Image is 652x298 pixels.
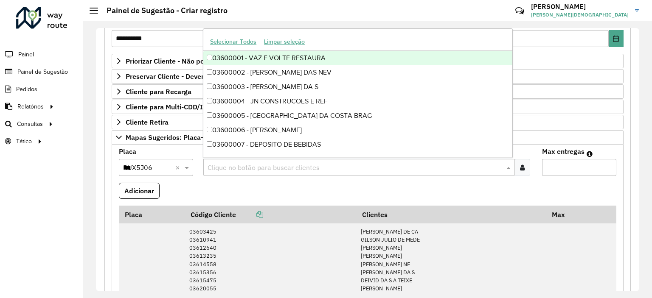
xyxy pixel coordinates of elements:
[203,94,512,109] div: 03600004 - JN CONSTRUCOES E REF
[16,137,32,146] span: Tático
[260,35,309,48] button: Limpar seleção
[203,109,512,123] div: 03600005 - [GEOGRAPHIC_DATA] DA COSTA BRAG
[16,85,37,94] span: Pedidos
[112,54,624,68] a: Priorizar Cliente - Não podem ficar no buffer
[203,80,512,94] div: 03600003 - [PERSON_NAME] DA S
[546,206,580,223] th: Max
[112,100,624,114] a: Cliente para Multi-CDD/Internalização
[126,73,298,80] span: Preservar Cliente - Devem ficar no buffer, não roteirizar
[203,65,512,80] div: 03600002 - [PERSON_NAME] DAS NEV
[126,103,245,110] span: Cliente para Multi-CDD/Internalização
[356,206,546,223] th: Clientes
[185,206,357,223] th: Código Cliente
[203,28,513,158] ng-dropdown-panel: Options list
[126,134,225,141] span: Mapas Sugeridos: Placa-Cliente
[98,6,228,15] h2: Painel de Sugestão - Criar registro
[206,35,260,48] button: Selecionar Todos
[112,130,624,145] a: Mapas Sugeridos: Placa-Cliente
[17,102,44,111] span: Relatórios
[531,3,629,11] h3: [PERSON_NAME]
[119,206,185,223] th: Placa
[511,2,529,20] a: Contato Rápido
[119,146,136,156] label: Placa
[587,150,593,157] em: Máximo de clientes que serão colocados na mesma rota com os clientes informados
[203,51,512,65] div: 03600001 - VAZ E VOLTE RESTAURA
[175,162,183,173] span: Clear all
[112,69,624,84] a: Preservar Cliente - Devem ficar no buffer, não roteirizar
[17,120,43,128] span: Consultas
[119,183,160,199] button: Adicionar
[126,58,264,64] span: Priorizar Cliente - Não podem ficar no buffer
[126,119,169,125] span: Cliente Retira
[112,115,624,129] a: Cliente Retira
[531,11,629,19] span: [PERSON_NAME][DEMOGRAPHIC_DATA]
[203,152,512,166] div: 03600008 - [PERSON_NAME]
[203,123,512,137] div: 03600006 - [PERSON_NAME]
[126,88,191,95] span: Cliente para Recarga
[203,137,512,152] div: 03600007 - DEPOSITO DE BEBIDAS
[18,50,34,59] span: Painel
[236,210,263,219] a: Copiar
[112,84,624,99] a: Cliente para Recarga
[609,30,624,47] button: Choose Date
[17,67,68,76] span: Painel de Sugestão
[542,146,585,156] label: Max entregas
